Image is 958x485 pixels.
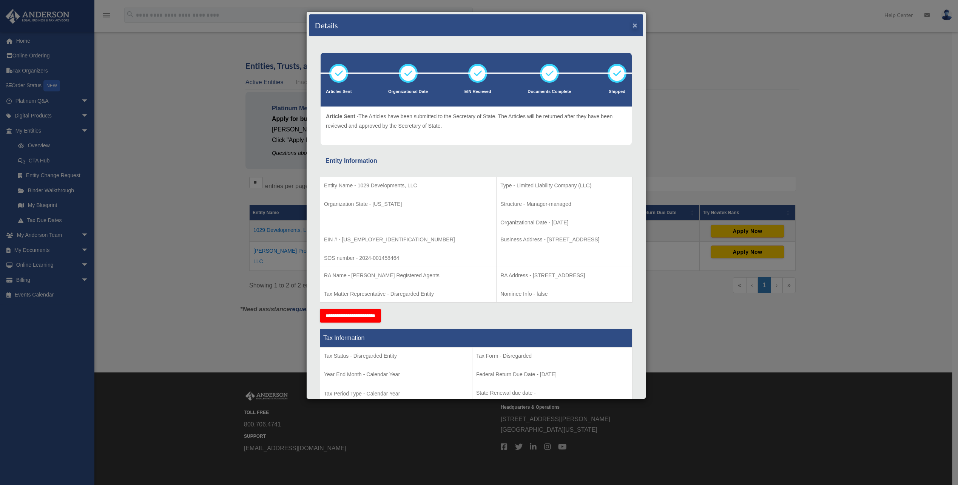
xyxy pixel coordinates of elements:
[632,21,637,29] button: ×
[324,253,492,263] p: SOS number - 2024-001458464
[476,370,628,379] p: Federal Return Due Date - [DATE]
[324,351,468,361] p: Tax Status - Disregarded Entity
[315,20,338,31] h4: Details
[326,113,358,119] span: Article Sent -
[326,112,626,130] p: The Articles have been submitted to the Secretary of State. The Articles will be returned after t...
[608,88,626,96] p: Shipped
[320,329,632,348] th: Tax Information
[324,289,492,299] p: Tax Matter Representative - Disregarded Entity
[476,351,628,361] p: Tax Form - Disregarded
[500,218,628,227] p: Organizational Date - [DATE]
[324,370,468,379] p: Year End Month - Calendar Year
[500,271,628,280] p: RA Address - [STREET_ADDRESS]
[326,156,627,166] div: Entity Information
[500,235,628,244] p: Business Address - [STREET_ADDRESS]
[388,88,428,96] p: Organizational Date
[324,199,492,209] p: Organization State - [US_STATE]
[528,88,571,96] p: Documents Complete
[500,199,628,209] p: Structure - Manager-managed
[324,235,492,244] p: EIN # - [US_EMPLOYER_IDENTIFICATION_NUMBER]
[500,289,628,299] p: Nominee Info - false
[464,88,491,96] p: EIN Recieved
[500,181,628,190] p: Type - Limited Liability Company (LLC)
[324,181,492,190] p: Entity Name - 1029 Developments, LLC
[320,348,472,403] td: Tax Period Type - Calendar Year
[324,271,492,280] p: RA Name - [PERSON_NAME] Registered Agents
[326,88,352,96] p: Articles Sent
[476,388,628,398] p: State Renewal due date -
